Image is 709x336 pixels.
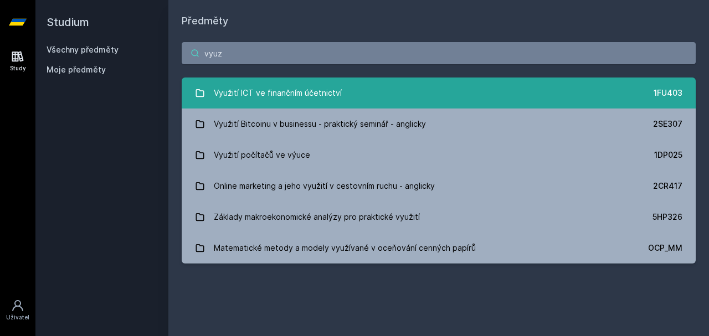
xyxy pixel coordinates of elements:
div: Využití počítačů ve výuce [214,144,310,166]
div: Matematické metody a modely využívané v oceňování cenných papírů [214,237,476,259]
a: Využití počítačů ve výuce 1DP025 [182,139,696,170]
a: Využití Bitcoinu v businessu - praktický seminář - anglicky 2SE307 [182,108,696,139]
div: Základy makroekonomické analýzy pro praktické využití [214,206,420,228]
a: Study [2,44,33,78]
div: 1DP025 [654,149,682,161]
a: Online marketing a jeho využití v cestovním ruchu - anglicky 2CR417 [182,170,696,201]
div: Online marketing a jeho využití v cestovním ruchu - anglicky [214,175,435,197]
div: 2CR417 [653,180,682,192]
a: Základy makroekonomické analýzy pro praktické využití 5HP326 [182,201,696,232]
h1: Předměty [182,13,696,29]
span: Moje předměty [47,64,106,75]
div: Využití ICT ve finančním účetnictví [214,82,342,104]
div: Využití Bitcoinu v businessu - praktický seminář - anglicky [214,113,426,135]
div: Study [10,64,26,73]
a: Uživatel [2,293,33,327]
a: Využití ICT ve finančním účetnictví 1FU403 [182,77,696,108]
div: 2SE307 [653,118,682,130]
div: 5HP326 [653,211,682,223]
input: Název nebo ident předmětu… [182,42,696,64]
div: OCP_MM [648,242,682,254]
a: Matematické metody a modely využívané v oceňování cenných papírů OCP_MM [182,232,696,263]
a: Všechny předměty [47,45,119,54]
div: Uživatel [6,313,29,322]
div: 1FU403 [654,87,682,99]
